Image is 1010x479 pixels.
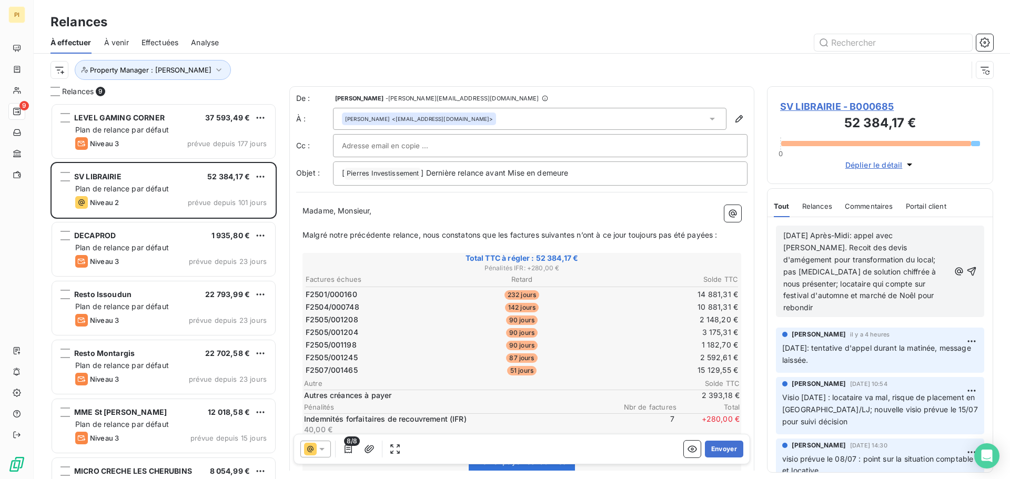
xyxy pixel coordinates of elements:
span: [DATE] 10:54 [850,381,887,387]
span: MICRO CRECHE LES CHERUBINS [74,466,192,475]
span: Analyse [191,37,219,48]
span: SV LIBRAIRIE [74,172,122,181]
input: Rechercher [814,34,972,51]
span: Plan de relance par défaut [75,243,169,252]
span: 9 [19,101,29,110]
label: Cc : [296,140,333,151]
span: Plan de relance par défaut [75,302,169,311]
span: Effectuées [142,37,179,48]
span: prévue depuis 23 jours [189,257,267,266]
span: F2505/001204 [306,327,358,338]
span: 37 593,49 € [205,113,250,122]
td: 3 175,31 € [595,327,739,338]
td: 1 182,70 € [595,339,739,351]
td: 2 592,61 € [595,352,739,363]
label: À : [296,114,333,124]
span: À venir [104,37,129,48]
span: prévue depuis 23 jours [189,375,267,383]
span: 12 018,58 € [208,407,250,416]
th: Factures échues [305,274,449,285]
span: Relances [802,202,832,210]
span: Objet : [296,168,320,177]
span: Niveau 3 [90,139,119,148]
span: 51 jours [507,366,537,375]
span: DECAPROD [74,231,116,240]
span: 22 793,99 € [205,290,250,299]
th: Solde TTC [595,274,739,285]
span: Solde TTC [676,379,740,388]
p: Indemnités forfaitaires de recouvrement (IFR) [304,414,609,424]
span: Commentaires [845,202,893,210]
span: F2505/001245 [306,352,358,363]
span: 8/8 [344,436,360,446]
span: [PERSON_NAME] [792,379,846,389]
span: ] Dernière relance avant Mise en demeure [421,168,568,177]
span: [DATE] 14:30 [850,442,887,449]
button: Property Manager : [PERSON_NAME] [75,60,231,80]
span: Niveau 2 [90,198,119,207]
span: [DATE]: tentative d'appel durant la matinée, message laissée. [782,343,973,364]
span: 90 jours [506,328,538,338]
span: À effectuer [50,37,92,48]
span: F2501/000160 [306,289,357,300]
span: 87 jours [506,353,537,363]
span: De : [296,93,333,104]
span: Nbr de factures [613,403,676,411]
span: Pénalités [304,403,613,411]
h3: Relances [50,13,107,32]
h3: 52 384,17 € [780,114,980,135]
span: Plan de relance par défaut [75,361,169,370]
span: Madame, Monsieur, [302,206,372,215]
span: F2505/001198 [306,340,357,350]
span: Plan de relance par défaut [75,125,169,134]
th: Retard [450,274,593,285]
span: Resto Issoudun [74,290,132,299]
button: Envoyer [705,441,743,457]
span: 7 [611,414,674,435]
div: <[EMAIL_ADDRESS][DOMAIN_NAME]> [345,115,493,123]
span: Pierres Investissement [345,168,420,180]
span: F2505/001208 [306,314,358,325]
span: Niveau 3 [90,375,119,383]
span: 90 jours [506,341,538,350]
span: 232 jours [504,290,539,300]
td: 14 881,31 € [595,289,739,300]
span: 142 jours [505,303,539,312]
img: Logo LeanPay [8,456,25,473]
span: Plan de relance par défaut [75,420,169,429]
span: Resto Montargis [74,349,135,358]
span: 9 [96,87,105,96]
span: [PERSON_NAME] [792,441,846,450]
span: F2504/000748 [306,302,359,312]
span: 52 384,17 € [207,172,250,181]
div: Open Intercom Messenger [974,443,999,468]
span: Autre [304,379,676,388]
td: 15 129,55 € [595,364,739,376]
span: [PERSON_NAME] [335,95,383,101]
span: 8 054,99 € [210,466,250,475]
span: LEVEL GAMING CORNER [74,113,165,122]
span: Total [676,403,740,411]
input: Adresse email en copie ... [342,138,455,154]
span: Déplier le détail [845,159,903,170]
span: prévue depuis 15 jours [190,434,267,442]
span: Portail client [906,202,946,210]
span: Plan de relance par défaut [75,184,169,193]
span: [ [342,168,345,177]
a: 9 [8,103,25,120]
span: 0 [779,149,783,158]
span: [PERSON_NAME] [345,115,390,123]
span: Visio [DATE] : locataire va mal, risque de placement en [GEOGRAPHIC_DATA]/LJ; nouvelle visio prév... [782,393,980,426]
span: prévue depuis 177 jours [187,139,267,148]
span: Pénalités IFR : + 280,00 € [304,263,740,273]
span: F2507/001465 [306,365,358,375]
span: Total TTC à régler : 52 384,17 € [304,253,740,263]
p: 40,00 € [304,424,609,435]
span: 22 702,58 € [205,349,250,358]
span: 90 jours [506,315,538,325]
span: + 280,00 € [676,414,740,435]
span: Tout [774,202,790,210]
span: - [PERSON_NAME][EMAIL_ADDRESS][DOMAIN_NAME] [386,95,539,101]
span: SV LIBRAIRIE - B000685 [780,99,980,114]
td: 2 148,20 € [595,314,739,325]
